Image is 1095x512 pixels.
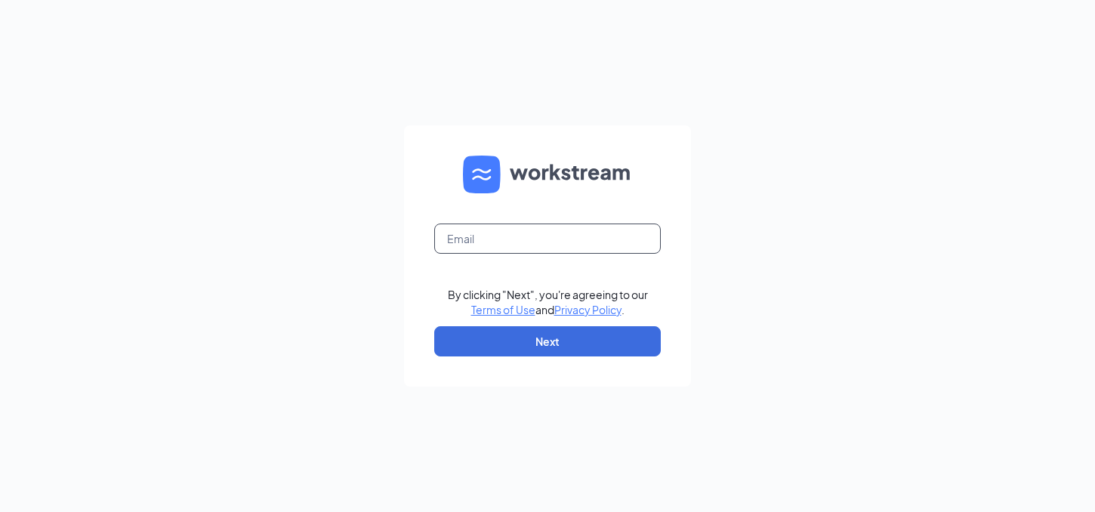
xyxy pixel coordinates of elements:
[434,224,661,254] input: Email
[463,156,632,193] img: WS logo and Workstream text
[471,303,535,316] a: Terms of Use
[448,287,648,317] div: By clicking "Next", you're agreeing to our and .
[434,326,661,356] button: Next
[554,303,622,316] a: Privacy Policy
